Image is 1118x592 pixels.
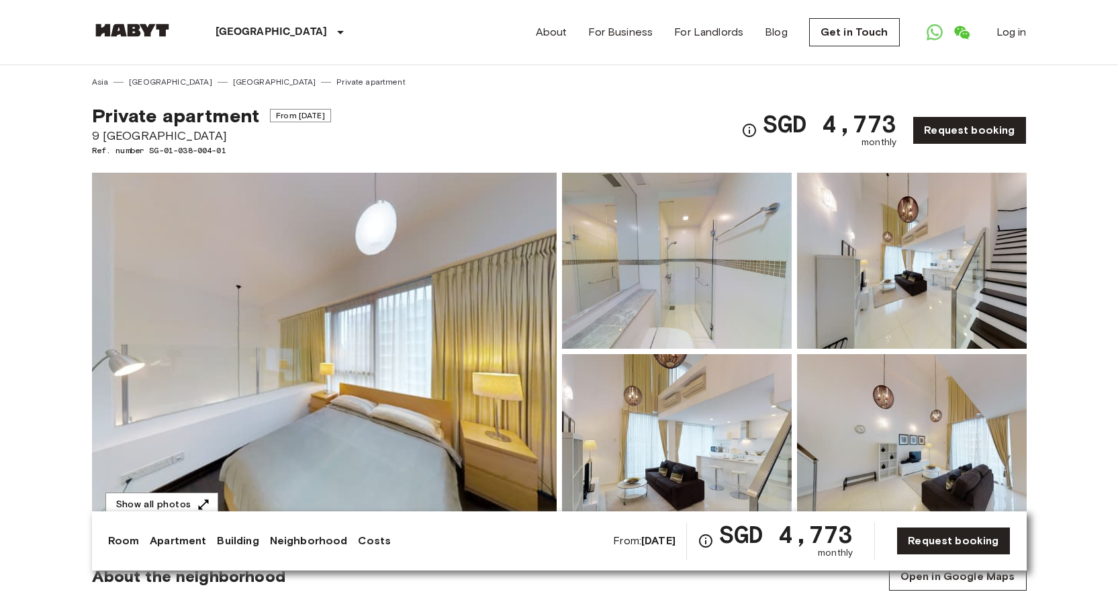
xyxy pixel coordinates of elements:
span: SGD 4,773 [763,112,896,136]
span: monthly [818,546,853,560]
a: Building [217,533,259,549]
a: Request booking [896,527,1010,555]
svg: Check cost overview for full price breakdown. Please note that discounts apply to new joiners onl... [741,122,757,138]
p: [GEOGRAPHIC_DATA] [216,24,328,40]
span: 9 [GEOGRAPHIC_DATA] [92,127,331,144]
img: Picture of unit SG-01-038-004-01 [562,173,792,349]
a: Apartment [150,533,206,549]
img: Picture of unit SG-01-038-004-01 [797,173,1027,349]
span: From: [613,534,676,548]
a: Neighborhood [270,533,348,549]
img: Marketing picture of unit SG-01-038-004-01 [92,173,557,530]
a: [GEOGRAPHIC_DATA] [233,76,316,88]
a: Open in Google Maps [889,562,1027,591]
span: Private apartment [92,104,260,127]
img: Picture of unit SG-01-038-004-01 [562,354,792,530]
a: For Landlords [674,24,743,40]
svg: Check cost overview for full price breakdown. Please note that discounts apply to new joiners onl... [698,533,714,549]
a: Get in Touch [809,18,900,46]
a: Open WhatsApp [921,19,948,46]
img: Habyt [92,24,173,37]
a: Log in [996,24,1027,40]
span: monthly [861,136,896,149]
button: Show all photos [105,493,218,517]
a: Room [108,533,140,549]
a: Blog [765,24,788,40]
img: Picture of unit SG-01-038-004-01 [797,354,1027,530]
a: About [536,24,567,40]
a: [GEOGRAPHIC_DATA] [129,76,212,88]
a: Private apartment [336,76,406,88]
span: SGD 4,773 [719,522,853,546]
a: Open WeChat [948,19,975,46]
a: Request booking [913,116,1026,144]
span: From [DATE] [270,109,331,122]
span: Ref. number SG-01-038-004-01 [92,144,331,157]
b: [DATE] [641,534,676,547]
a: For Business [588,24,653,40]
span: About the neighborhood [92,566,285,587]
a: Costs [358,533,391,549]
a: Asia [92,76,109,88]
